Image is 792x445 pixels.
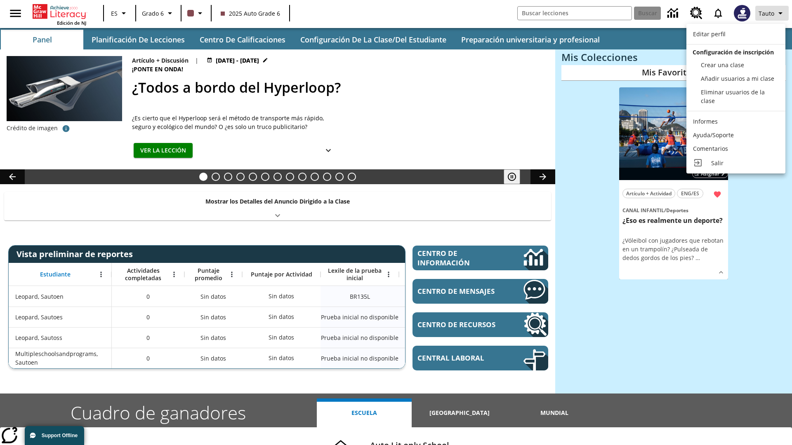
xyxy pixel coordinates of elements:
[701,88,765,105] span: Eliminar usuarios de la clase
[701,75,774,82] span: Añadir usuarios a mi clase
[693,48,774,56] span: Configuración de inscripción
[711,159,724,167] span: Salir
[693,30,726,38] span: Editar perfil
[701,61,744,69] span: Crear una clase
[693,117,718,125] span: Informes
[693,145,728,152] span: Comentarios
[693,131,734,139] span: Ayuda/Soporte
